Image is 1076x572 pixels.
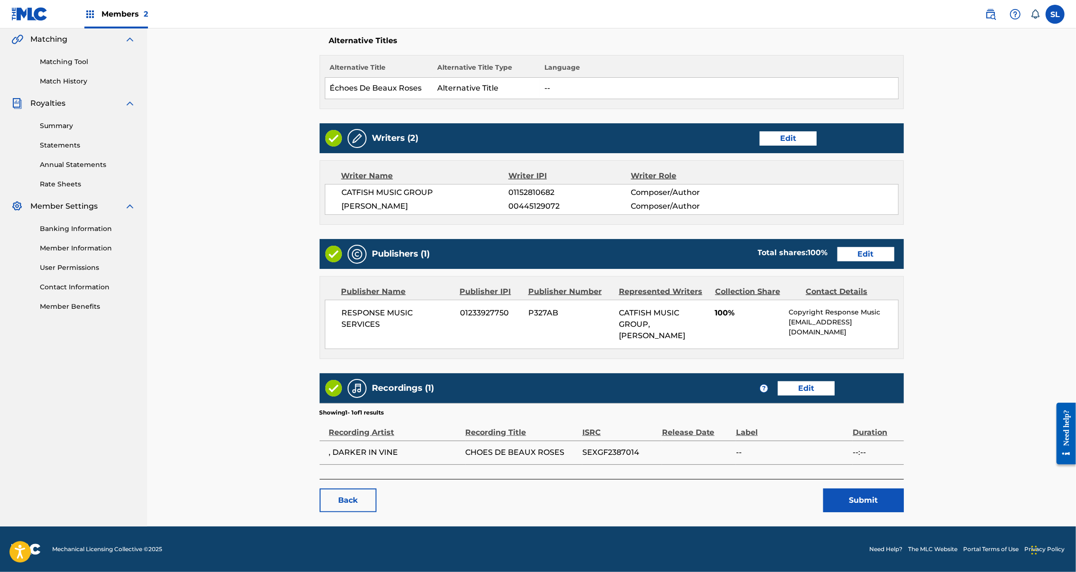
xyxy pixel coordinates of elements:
[1010,9,1021,20] img: help
[325,130,342,147] img: Valid
[11,98,23,109] img: Royalties
[1049,394,1076,473] iframe: Resource Center
[869,545,902,554] a: Need Help?
[329,447,461,458] span: , DARKER IN VINE
[1006,5,1025,24] div: Help
[582,417,657,438] div: ISRC
[30,201,98,212] span: Member Settings
[631,170,743,182] div: Writer Role
[853,447,899,458] span: --:--
[325,380,342,397] img: Valid
[1024,545,1065,554] a: Privacy Policy
[432,78,540,99] td: Alternative Title
[124,34,136,45] img: expand
[40,243,136,253] a: Member Information
[101,9,148,19] span: Members
[1031,536,1037,564] div: Dra
[1046,5,1065,24] div: User Menu
[329,36,894,46] h5: Alternative Titles
[320,489,377,512] a: Back
[662,417,731,438] div: Release Date
[853,417,899,438] div: Duration
[325,63,432,78] th: Alternative Title
[372,383,434,394] h5: Recordings (1)
[40,160,136,170] a: Annual Statements
[325,246,342,262] img: Valid
[40,140,136,150] a: Statements
[40,57,136,67] a: Matching Tool
[808,248,828,257] span: 100 %
[11,7,48,21] img: MLC Logo
[40,76,136,86] a: Match History
[823,489,904,512] button: Submit
[760,131,817,146] a: Edit
[540,63,898,78] th: Language
[341,170,509,182] div: Writer Name
[466,417,578,438] div: Recording Title
[715,307,782,319] span: 100%
[1030,9,1040,19] div: Notifications
[40,282,136,292] a: Contact Information
[30,34,67,45] span: Matching
[144,9,148,18] span: 2
[351,249,363,260] img: Publishers
[760,385,768,392] span: ?
[631,201,742,212] span: Composer/Author
[908,545,957,554] a: The MLC Website
[582,447,657,458] span: SEXGF2387014
[619,286,708,297] div: Represented Writers
[789,307,898,317] p: Copyright Response Music
[715,286,799,297] div: Collection Share
[1029,526,1076,572] iframe: Chat Widget
[52,545,162,554] span: Mechanical Licensing Collective © 2025
[778,381,835,396] a: Edit
[806,286,889,297] div: Contact Details
[460,307,521,319] span: 01233927750
[329,417,461,438] div: Recording Artist
[124,98,136,109] img: expand
[508,201,631,212] span: 00445129072
[351,383,363,394] img: Recordings
[342,187,509,198] span: CATFISH MUSIC GROUP
[84,9,96,20] img: Top Rightsholders
[11,544,41,555] img: logo
[631,187,742,198] span: Composer/Author
[372,249,430,259] h5: Publishers (1)
[40,263,136,273] a: User Permissions
[30,98,65,109] span: Royalties
[528,286,612,297] div: Publisher Number
[341,286,453,297] div: Publisher Name
[11,34,23,45] img: Matching
[540,78,898,99] td: --
[736,447,848,458] span: --
[508,187,631,198] span: 01152810682
[736,417,848,438] div: Label
[40,302,136,312] a: Member Benefits
[40,179,136,189] a: Rate Sheets
[320,408,384,417] p: Showing 1 - 1 of 1 results
[985,9,996,20] img: search
[351,133,363,144] img: Writers
[11,201,23,212] img: Member Settings
[124,201,136,212] img: expand
[981,5,1000,24] a: Public Search
[432,63,540,78] th: Alternative Title Type
[619,308,685,340] span: CATFISH MUSIC GROUP, [PERSON_NAME]
[508,170,631,182] div: Writer IPI
[40,121,136,131] a: Summary
[963,545,1019,554] a: Portal Terms of Use
[466,447,578,458] span: CHOES DE BEAUX ROSES
[372,133,419,144] h5: Writers (2)
[837,247,894,261] a: Edit
[528,307,612,319] span: P327AB
[1029,526,1076,572] div: Chatt-widget
[758,247,828,258] div: Total shares:
[342,307,453,330] span: RESPONSE MUSIC SERVICES
[460,286,521,297] div: Publisher IPI
[40,224,136,234] a: Banking Information
[342,201,509,212] span: [PERSON_NAME]
[789,317,898,337] p: [EMAIL_ADDRESS][DOMAIN_NAME]
[325,78,432,99] td: Échoes De Beaux Roses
